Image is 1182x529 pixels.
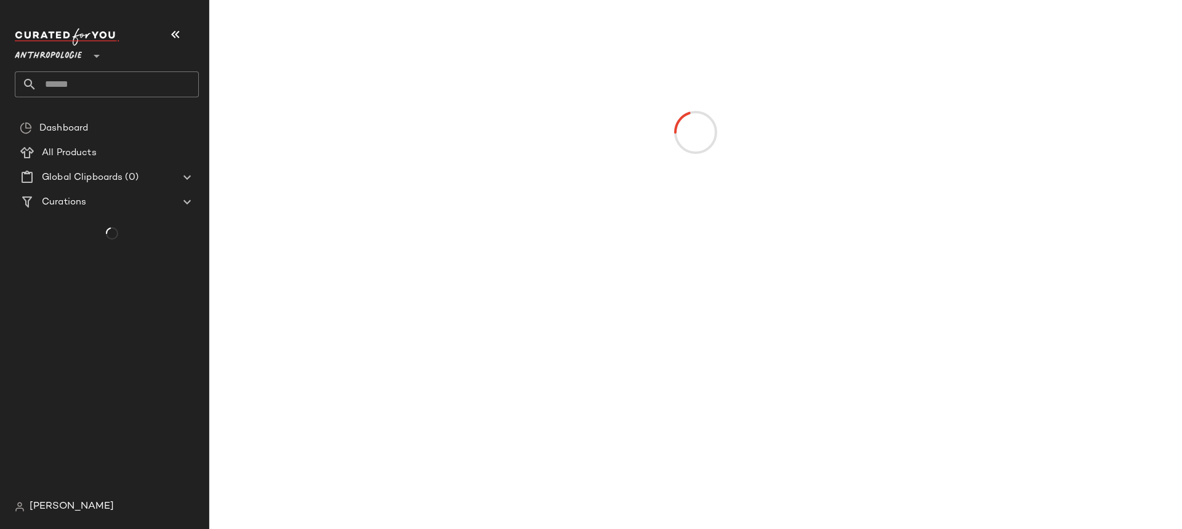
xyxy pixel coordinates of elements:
img: svg%3e [15,502,25,512]
span: [PERSON_NAME] [30,499,114,514]
span: Dashboard [39,121,88,135]
span: (0) [123,171,138,185]
img: svg%3e [20,122,32,134]
span: Anthropologie [15,42,82,64]
span: Curations [42,195,86,209]
img: cfy_white_logo.C9jOOHJF.svg [15,28,119,46]
span: Global Clipboards [42,171,123,185]
span: All Products [42,146,97,160]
